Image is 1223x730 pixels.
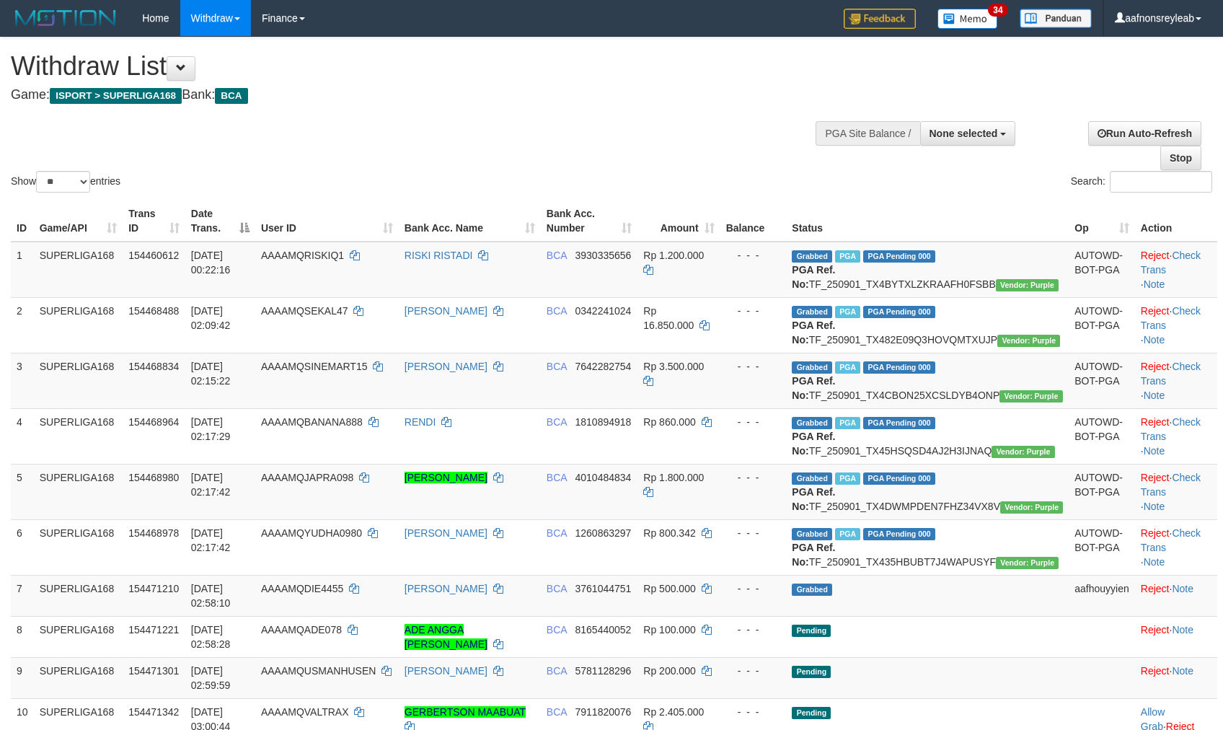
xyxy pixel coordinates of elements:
a: Reject [1141,583,1170,594]
td: 5 [11,464,34,519]
th: Balance [720,201,787,242]
span: Copy 3761044751 to clipboard [575,583,632,594]
a: [PERSON_NAME] [405,361,487,372]
a: Note [1172,624,1193,636]
h4: Game: Bank: [11,88,801,102]
span: Grabbed [792,361,832,374]
td: SUPERLIGA168 [34,297,123,353]
span: PGA Pending [863,472,935,485]
td: 9 [11,657,34,698]
div: - - - [726,664,781,678]
a: [PERSON_NAME] [405,527,487,539]
span: Vendor URL: https://trx4.1velocity.biz [997,335,1060,347]
td: TF_250901_TX4CBON25XCSLDYB4ONP [786,353,1069,408]
span: Rp 100.000 [643,624,695,636]
span: Copy 7911820076 to clipboard [575,706,632,718]
b: PGA Ref. No: [792,542,835,568]
a: Check Trans [1141,305,1201,331]
th: Status [786,201,1069,242]
td: SUPERLIGA168 [34,575,123,616]
a: Note [1144,334,1165,346]
td: SUPERLIGA168 [34,464,123,519]
span: Marked by aafchoeunmanni [835,472,860,485]
div: - - - [726,623,781,637]
td: · · [1135,464,1217,519]
a: RENDI [405,416,436,428]
th: Action [1135,201,1217,242]
td: 4 [11,408,34,464]
td: AUTOWD-BOT-PGA [1069,464,1135,519]
span: Grabbed [792,472,832,485]
img: Button%20Memo.svg [937,9,998,29]
div: - - - [726,415,781,429]
span: Rp 860.000 [643,416,695,428]
span: Rp 1.800.000 [643,472,704,483]
span: AAAAMQSEKAL47 [261,305,348,317]
span: 154471221 [128,624,179,636]
td: 7 [11,575,34,616]
th: Game/API: activate to sort column ascending [34,201,123,242]
span: [DATE] 02:17:42 [191,472,231,498]
span: Vendor URL: https://trx4.1velocity.biz [999,390,1062,403]
div: PGA Site Balance / [816,121,919,146]
span: BCA [547,305,567,317]
a: Reject [1141,305,1170,317]
td: SUPERLIGA168 [34,657,123,698]
td: 1 [11,242,34,298]
a: Check Trans [1141,416,1201,442]
b: PGA Ref. No: [792,431,835,457]
span: BCA [547,706,567,718]
span: 154468834 [128,361,179,372]
th: Date Trans.: activate to sort column descending [185,201,255,242]
span: 154471301 [128,665,179,677]
span: 154468964 [128,416,179,428]
a: Reject [1141,250,1170,261]
td: TF_250901_TX45HSQSD4AJ2H3IJNAQ [786,408,1069,464]
a: Check Trans [1141,250,1201,276]
span: AAAAMQDIE4455 [261,583,343,594]
td: 8 [11,616,34,657]
span: AAAAMQYUDHA0980 [261,527,362,539]
td: · [1135,657,1217,698]
span: Rp 2.405.000 [643,706,704,718]
span: Rp 3.500.000 [643,361,704,372]
span: Marked by aafchoeunmanni [835,528,860,540]
span: PGA Pending [863,417,935,429]
span: Vendor URL: https://trx4.1velocity.biz [996,279,1059,291]
span: 154460612 [128,250,179,261]
h1: Withdraw List [11,52,801,81]
a: Note [1144,556,1165,568]
span: Marked by aafnonsreyleab [835,306,860,318]
a: Note [1144,445,1165,457]
td: aafhouyyien [1069,575,1135,616]
span: Pending [792,625,831,637]
span: 154468488 [128,305,179,317]
a: Reject [1141,527,1170,539]
label: Show entries [11,171,120,193]
span: PGA Pending [863,250,935,263]
a: [PERSON_NAME] [405,583,487,594]
span: [DATE] 02:17:29 [191,416,231,442]
th: Bank Acc. Name: activate to sort column ascending [399,201,541,242]
span: AAAAMQSINEMART15 [261,361,368,372]
td: · · [1135,242,1217,298]
a: Note [1144,278,1165,290]
span: Copy 0342241024 to clipboard [575,305,632,317]
span: 154468978 [128,527,179,539]
span: BCA [547,361,567,372]
a: Note [1172,665,1193,677]
td: 3 [11,353,34,408]
span: Rp 200.000 [643,665,695,677]
td: 6 [11,519,34,575]
span: Grabbed [792,417,832,429]
span: [DATE] 02:09:42 [191,305,231,331]
td: AUTOWD-BOT-PGA [1069,297,1135,353]
span: Copy 5781128296 to clipboard [575,665,632,677]
span: Pending [792,707,831,719]
span: BCA [547,472,567,483]
a: Reject [1141,624,1170,636]
a: Check Trans [1141,361,1201,387]
span: PGA Pending [863,306,935,318]
td: SUPERLIGA168 [34,242,123,298]
span: [DATE] 02:58:10 [191,583,231,609]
